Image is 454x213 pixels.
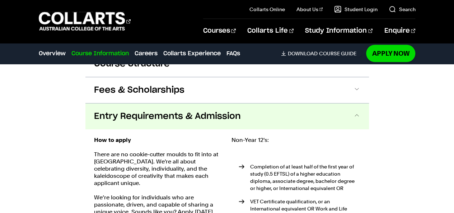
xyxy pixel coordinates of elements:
[163,49,221,58] a: Collarts Experience
[85,77,369,103] button: Fees & Scholarships
[94,111,241,122] span: Entry Requirements & Admission
[384,19,415,43] a: Enquire
[247,19,294,43] a: Collarts Life
[281,50,362,57] a: DownloadCourse Guide
[71,49,129,58] a: Course Information
[94,151,223,187] p: There are no cookie-cutter moulds to fit into at [GEOGRAPHIC_DATA]. We're all about celebrating d...
[366,45,415,62] a: Apply Now
[85,51,369,77] button: Course Structure
[226,49,240,58] a: FAQs
[135,49,158,58] a: Careers
[250,163,360,192] p: Completion of at least half of the first year of study (0.5 EFTSL) of a higher education diploma,...
[296,6,323,13] a: About Us
[249,6,285,13] a: Collarts Online
[94,58,170,70] span: Course Structure
[94,136,131,143] strong: How to apply
[389,6,415,13] a: Search
[334,6,377,13] a: Student Login
[231,136,360,144] p: Non-Year 12's:
[85,103,369,129] button: Entry Requirements & Admission
[203,19,236,43] a: Courses
[94,84,184,96] span: Fees & Scholarships
[305,19,373,43] a: Study Information
[39,11,131,32] div: Go to homepage
[287,50,317,57] span: Download
[39,49,66,58] a: Overview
